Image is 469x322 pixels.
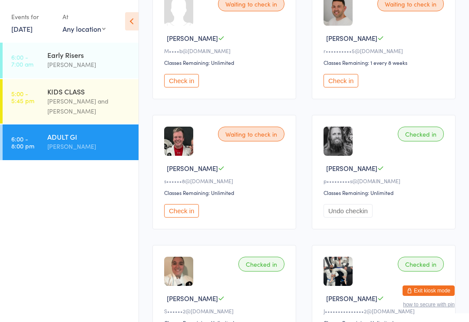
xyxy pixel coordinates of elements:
button: Exit kiosk mode [403,285,455,296]
time: 6:00 - 8:00 pm [11,135,34,149]
div: r••••••••••5@[DOMAIN_NAME] [324,47,446,54]
div: Classes Remaining: Unlimited [324,189,446,196]
div: M••••b@[DOMAIN_NAME] [164,47,287,54]
div: p•••••••••s@[DOMAIN_NAME] [324,177,446,184]
div: Classes Remaining: Unlimited [164,189,287,196]
span: [PERSON_NAME] [326,34,377,43]
a: [DATE] [11,24,33,34]
div: [PERSON_NAME] and [PERSON_NAME] [47,96,131,116]
button: Check in [164,204,199,218]
span: [PERSON_NAME] [326,164,377,173]
a: 6:00 -7:00 amEarly Risers[PERSON_NAME] [3,43,139,78]
div: [PERSON_NAME] [47,60,131,70]
button: Undo checkin [324,204,373,218]
button: how to secure with pin [403,302,455,308]
button: Check in [324,74,358,87]
div: Classes Remaining: Unlimited [164,59,287,66]
button: Check in [164,74,199,87]
div: At [63,10,106,24]
div: [PERSON_NAME] [47,141,131,151]
a: 5:00 -5:45 pmKIDS CLASS[PERSON_NAME] and [PERSON_NAME] [3,79,139,124]
time: 6:00 - 7:00 am [11,54,33,67]
div: s••••••8@[DOMAIN_NAME] [164,177,287,184]
img: image1727394947.png [324,257,353,286]
div: Classes Remaining: 1 every 8 weeks [324,59,446,66]
div: Events for [11,10,54,24]
div: Checked in [398,257,444,272]
a: 6:00 -8:00 pmADULT GI[PERSON_NAME] [3,124,139,160]
div: Checked in [398,127,444,141]
img: image1732779321.png [324,127,353,156]
span: [PERSON_NAME] [326,294,377,303]
div: Early Risers [47,50,131,60]
img: image1740392964.png [164,257,193,286]
img: image1732778011.png [164,127,193,156]
div: S••••••2@[DOMAIN_NAME] [164,307,287,315]
span: [PERSON_NAME] [167,294,218,303]
time: 5:00 - 5:45 pm [11,90,34,104]
div: Checked in [238,257,284,272]
div: Waiting to check in [218,127,284,141]
span: [PERSON_NAME] [167,164,218,173]
span: [PERSON_NAME] [167,34,218,43]
div: KIDS CLASS [47,87,131,96]
div: J•••••••••••••••2@[DOMAIN_NAME] [324,307,446,315]
div: Any location [63,24,106,34]
div: ADULT GI [47,132,131,141]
